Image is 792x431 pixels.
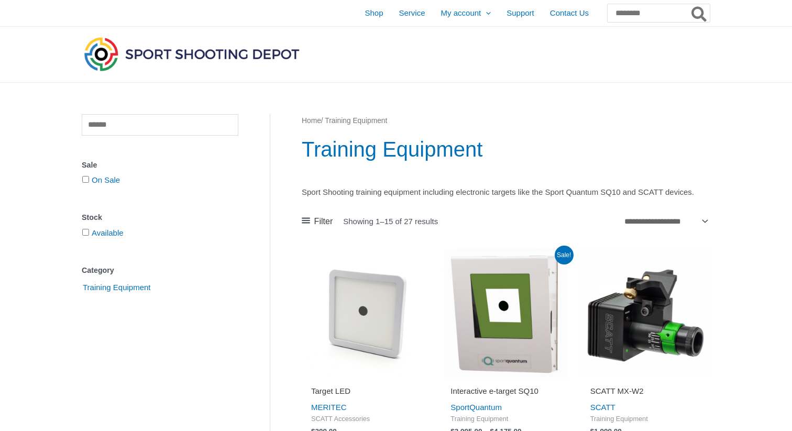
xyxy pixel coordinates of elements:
[82,229,89,236] input: Available
[590,386,700,396] h2: SCATT MX-W2
[82,176,89,183] input: On Sale
[311,403,347,412] a: MERITEC
[302,185,710,200] p: Sport Shooting training equipment including electronic targets like the Sport Quantum SQ10 and SC...
[311,415,421,424] span: SCATT Accessories
[311,386,421,396] h2: Target LED
[441,249,570,378] img: SQ10 Interactive e-target
[343,217,438,225] p: Showing 1–15 of 27 results
[302,114,710,128] nav: Breadcrumb
[82,263,238,278] div: Category
[82,35,302,73] img: Sport Shooting Depot
[450,386,560,396] h2: Interactive e-target SQ10
[555,246,574,264] span: Sale!
[302,135,710,164] h1: Training Equipment
[590,403,615,412] a: SCATT
[302,117,321,125] a: Home
[620,214,710,229] select: Shop order
[314,214,333,229] span: Filter
[302,249,431,378] img: Target LED
[450,415,560,424] span: Training Equipment
[92,228,124,237] a: Available
[450,386,560,400] a: Interactive e-target SQ10
[689,4,710,22] button: Search
[82,282,152,291] a: Training Equipment
[82,279,152,296] span: Training Equipment
[311,386,421,400] a: Target LED
[581,249,710,378] img: SCATT MX-W2 (wireless)
[82,210,238,225] div: Stock
[590,386,700,400] a: SCATT MX-W2
[302,214,333,229] a: Filter
[590,415,700,424] span: Training Equipment
[92,175,120,184] a: On Sale
[450,403,502,412] a: SportQuantum
[82,158,238,173] div: Sale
